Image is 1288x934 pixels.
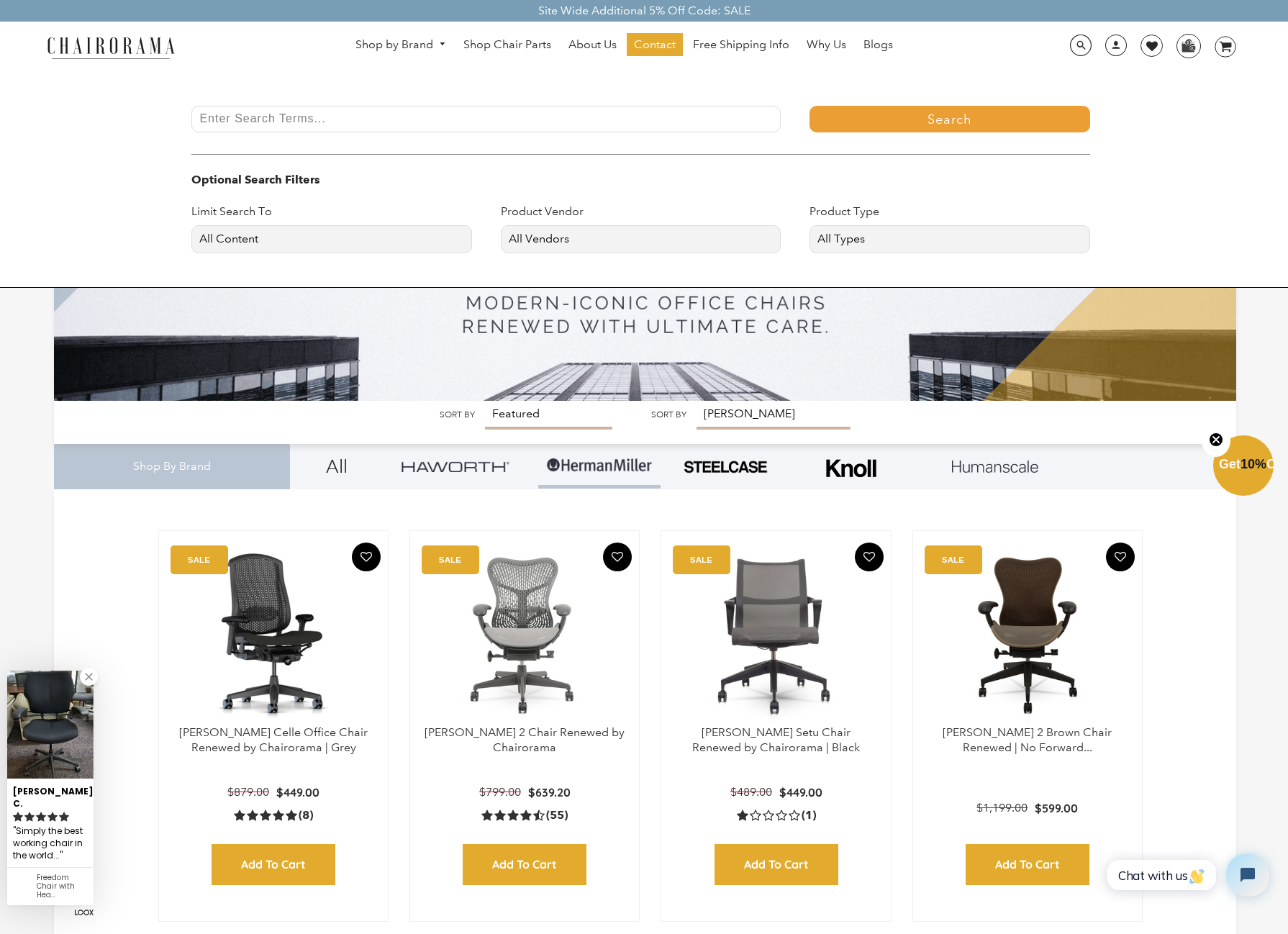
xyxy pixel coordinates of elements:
[863,37,893,53] span: Blogs
[809,106,1089,132] button: Search
[191,204,471,218] h3: Limit Search To
[37,874,88,899] div: Freedom Chair with Headrest | Brown Leather & Crome | - (Renewed)
[856,33,900,56] a: Blogs
[1092,841,1282,909] iframe: Tidio Chat
[501,204,781,218] h3: Product Vendor
[456,33,558,56] a: Shop Chair Parts
[1219,457,1285,471] span: Get Off
[1202,424,1230,457] button: Close teaser
[13,812,23,822] svg: rating icon full
[47,812,58,822] svg: rating icon full
[39,35,183,60] img: chairorama
[191,173,1089,186] h3: Optional Search Filters
[627,33,683,56] a: Contact
[1213,437,1274,497] div: Get10%OffClose teaser
[13,780,88,810] div: [PERSON_NAME]. C.
[59,812,69,822] svg: rating icon full
[36,812,46,822] svg: rating icon full
[244,33,1005,60] nav: DesktopNavigation
[191,106,781,132] input: Enter Search Terms...
[799,33,853,56] a: Why Us
[807,37,846,53] span: Why Us
[686,33,797,56] a: Free Shipping Info
[463,37,551,53] span: Shop Chair Parts
[24,812,35,822] svg: rating icon full
[568,37,617,53] span: About Us
[348,34,453,56] a: Shop by Brand
[634,37,676,53] span: Contact
[13,824,88,863] div: Simply the best working chair in the world.Â...
[1241,457,1266,471] span: 10%
[561,33,624,56] a: About Us
[1177,35,1199,56] img: WhatsApp_Image_2024-07-12_at_16.23.01.webp
[7,671,94,779] img: Katie. C. review of Freedom Chair with Headrest | Brown Leather & Crome | - (Renewed)
[693,37,789,53] span: Free Shipping Info
[809,204,1089,218] h3: Product Type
